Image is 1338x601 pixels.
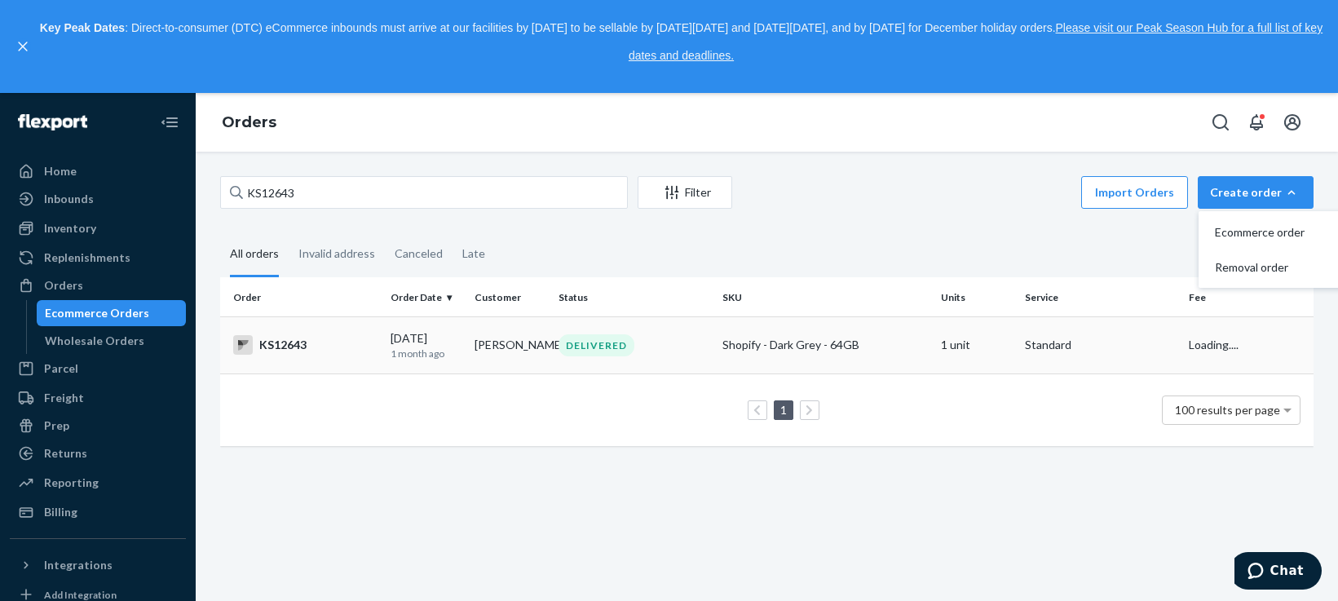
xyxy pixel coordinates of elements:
a: Please visit our Peak Season Hub for a full list of key dates and deadlines. [629,21,1323,62]
img: Flexport logo [18,114,87,130]
div: Invalid address [298,232,375,275]
a: Replenishments [10,245,186,271]
div: Customer [475,290,545,304]
a: Orders [10,272,186,298]
span: Ecommerce order [1215,227,1316,238]
ol: breadcrumbs [209,99,289,147]
div: Freight [44,390,84,406]
div: Ecommerce Orders [45,305,149,321]
th: Fee [1182,277,1314,316]
div: Reporting [44,475,99,491]
p: Standard [1025,337,1176,353]
div: Parcel [44,360,78,377]
a: Freight [10,385,186,411]
strong: Key Peak Dates [40,21,125,34]
div: Integrations [44,557,113,573]
span: 100 results per page [1175,403,1280,417]
div: Billing [44,504,77,520]
div: Returns [44,445,87,462]
a: Page 1 is your current page [777,403,790,417]
a: Orders [222,113,276,131]
a: Ecommerce Orders [37,300,187,326]
p: : Direct-to-consumer (DTC) eCommerce inbounds must arrive at our facilities by [DATE] to be sella... [39,15,1323,69]
td: 1 unit [934,316,1018,373]
span: Removal order [1215,262,1316,273]
div: [DATE] [391,330,461,360]
a: Parcel [10,356,186,382]
div: Late [462,232,485,275]
th: Units [934,277,1018,316]
a: Prep [10,413,186,439]
a: Returns [10,440,186,466]
div: DELIVERED [559,334,634,356]
button: Open account menu [1276,106,1309,139]
div: KS12643 [233,335,378,355]
div: Canceled [395,232,443,275]
button: Open Search Box [1204,106,1237,139]
div: Shopify - Dark Grey - 64GB [722,337,928,353]
a: Wholesale Orders [37,328,187,354]
a: Billing [10,499,186,525]
div: Filter [638,184,731,201]
button: Create orderEcommerce orderRemoval order [1198,176,1314,209]
td: Loading.... [1182,316,1314,373]
button: Import Orders [1081,176,1188,209]
a: Inventory [10,215,186,241]
iframe: Opens a widget where you can chat to one of our agents [1234,552,1322,593]
div: Prep [44,418,69,434]
th: SKU [716,277,934,316]
td: [PERSON_NAME] [468,316,552,373]
input: Search orders [220,176,628,209]
div: Replenishments [44,250,130,266]
button: Open notifications [1240,106,1273,139]
button: Integrations [10,552,186,578]
a: Reporting [10,470,186,496]
p: 1 month ago [391,347,461,360]
div: Inventory [44,220,96,236]
a: Inbounds [10,186,186,212]
th: Service [1018,277,1182,316]
div: All orders [230,232,279,277]
button: Close Navigation [153,106,186,139]
th: Status [552,277,716,316]
th: Order Date [384,277,468,316]
button: Filter [638,176,732,209]
div: Inbounds [44,191,94,207]
div: Wholesale Orders [45,333,144,349]
th: Order [220,277,384,316]
a: Home [10,158,186,184]
button: close, [15,38,31,55]
div: Home [44,163,77,179]
div: Create order [1210,184,1301,201]
div: Orders [44,277,83,294]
